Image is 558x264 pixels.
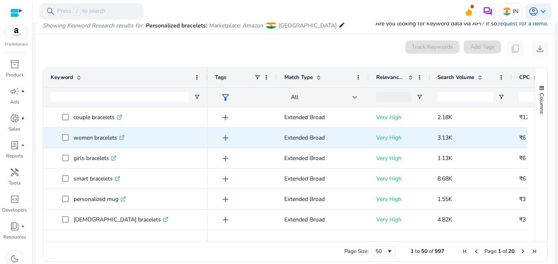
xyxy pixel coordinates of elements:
p: [DEMOGRAPHIC_DATA] bracelets [74,211,168,228]
button: Open Filter Menu [498,94,504,100]
span: 1 [498,248,501,255]
span: 1.13K [437,154,452,162]
span: 1 [411,248,414,255]
div: Page Size [371,246,396,256]
span: handyman [10,167,20,177]
p: couple bracelets [74,109,122,126]
span: add [221,113,230,122]
span: [GEOGRAPHIC_DATA] [279,22,337,29]
span: keyboard_arrow_down [538,7,548,16]
span: Columns [538,93,545,114]
span: add [221,133,230,143]
p: Extended Broad [284,150,362,167]
p: Very High [376,109,423,126]
span: donut_small [10,113,20,123]
input: Search Volume Filter Input [437,92,493,102]
p: Resources [3,233,26,241]
span: 997 [435,248,444,255]
span: ₹3 - ₹6 [519,216,538,223]
span: ₹6 - ₹12 [519,154,541,162]
p: Very High [376,129,423,146]
p: Sales [9,125,20,133]
span: code_blocks [10,194,20,204]
p: Extended Broad [284,191,362,208]
span: add [221,153,230,163]
div: Next Page [520,248,526,255]
span: book_4 [10,221,20,231]
span: CPC [519,74,530,81]
p: Tools [9,179,21,187]
p: personalized mug [74,191,126,208]
span: | Marketplace: Amazon [206,22,263,29]
p: Extended Broad [284,129,362,146]
span: fiber_manual_record [21,225,25,228]
span: campaign [10,86,20,96]
span: lab_profile [10,140,20,150]
span: to [415,248,420,255]
span: dark_mode [10,254,20,264]
p: Ads [10,98,19,106]
p: Press to search [57,7,105,16]
span: filter_alt [221,93,230,102]
span: 8.68K [437,175,452,183]
span: Match Type [284,74,313,81]
span: 20 [508,248,515,255]
p: Very High [376,211,423,228]
p: Product [6,71,23,79]
p: Extended Broad [284,170,362,187]
div: Previous Page [473,248,480,255]
span: All [291,93,298,101]
span: of [502,248,507,255]
p: Very High [376,191,423,208]
span: 3.13K [437,134,452,142]
span: fiber_manual_record [21,144,25,147]
span: Tags [215,74,226,81]
span: add [221,174,230,184]
span: download [535,44,545,54]
span: Page [484,248,497,255]
p: women bracelets [74,129,125,146]
div: Page Size: [344,248,369,255]
input: Keyword Filter Input [51,92,189,102]
span: Keyword [51,74,73,81]
span: / [73,7,80,16]
span: add [221,194,230,204]
span: inventory_2 [10,59,20,69]
div: 50 [375,248,386,255]
div: Last Page [531,248,538,255]
p: girls bracelets [74,150,116,167]
p: Developers [2,206,27,214]
span: account_circle [529,7,538,16]
mat-icon: edit [339,20,345,30]
span: 4.82K [437,216,452,223]
span: 2.18K [437,113,452,121]
img: amazon.svg [5,26,27,38]
span: ₹3 - ₹6 [519,195,538,203]
span: ₹12 - ₹20 [519,113,545,121]
button: Open Filter Menu [194,94,200,100]
span: ₹6 - ₹12 [519,134,541,142]
p: Marketplace [5,41,28,47]
span: Relevance Score [376,74,405,81]
img: in.svg [503,7,511,16]
p: Very High [376,150,423,167]
span: add [221,215,230,225]
div: First Page [462,248,468,255]
p: girl bracelets [74,232,114,248]
p: Very High [376,170,423,187]
p: smart bracelets [74,170,120,187]
p: Very High [376,232,423,248]
span: ₹6 - ₹12 [519,175,541,183]
span: search [46,7,56,16]
i: Showing Keyword Research results for: [42,22,144,29]
span: Personalized bracelets [146,22,206,29]
p: Extended Broad [284,232,362,248]
p: IN [513,4,518,18]
button: download [532,41,548,57]
span: Search Volume [437,74,474,81]
p: Extended Broad [284,109,362,126]
span: 1.55K [437,195,452,203]
p: Extended Broad [284,211,362,228]
span: 50 [421,248,428,255]
span: fiber_manual_record [21,117,25,120]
